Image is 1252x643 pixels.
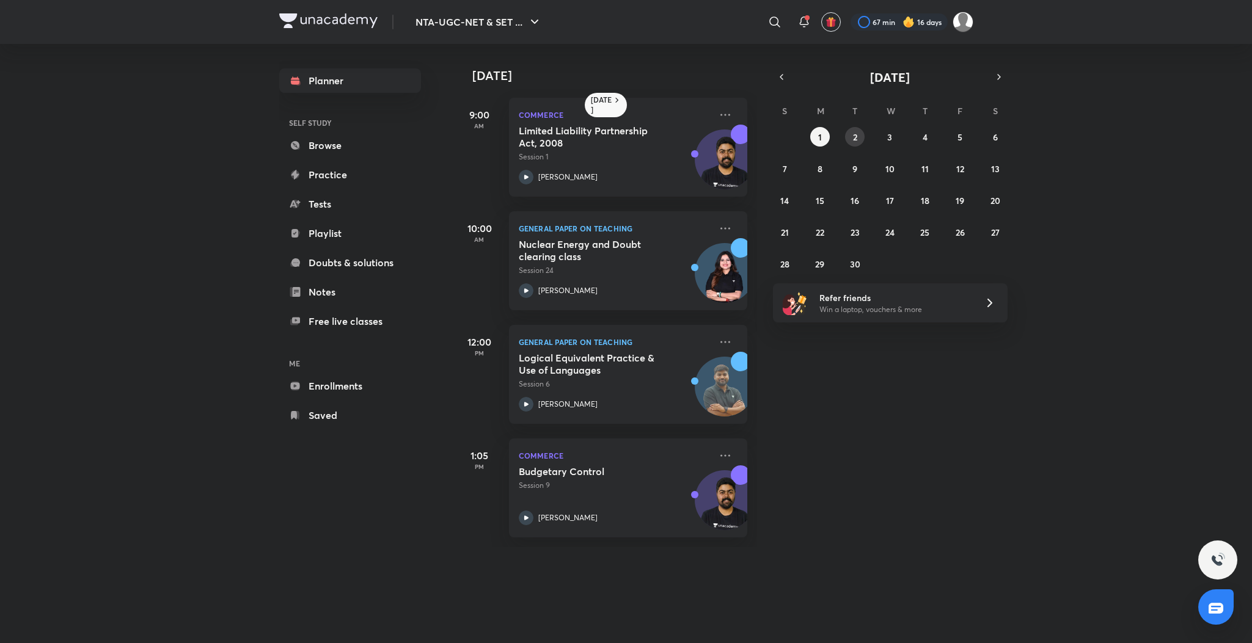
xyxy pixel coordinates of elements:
[538,512,598,523] p: [PERSON_NAME]
[885,227,895,238] abbr: September 24, 2025
[279,192,421,216] a: Tests
[775,159,794,178] button: September 7, 2025
[956,163,964,175] abbr: September 12, 2025
[845,254,865,274] button: September 30, 2025
[1210,553,1225,567] img: ttu
[957,131,962,143] abbr: September 5, 2025
[538,172,598,183] p: [PERSON_NAME]
[455,107,504,122] h5: 9:00
[279,13,378,28] img: Company Logo
[816,195,824,206] abbr: September 15, 2025
[818,163,822,175] abbr: September 8, 2025
[821,12,841,32] button: avatar
[519,352,671,376] h5: Logical Equivalent Practice & Use of Languages
[816,227,824,238] abbr: September 22, 2025
[950,159,970,178] button: September 12, 2025
[956,195,964,206] abbr: September 19, 2025
[455,463,504,470] p: PM
[810,127,830,147] button: September 1, 2025
[472,68,760,83] h4: [DATE]
[279,353,421,374] h6: ME
[993,131,998,143] abbr: September 6, 2025
[850,258,860,270] abbr: September 30, 2025
[956,227,965,238] abbr: September 26, 2025
[915,191,935,210] button: September 18, 2025
[455,335,504,349] h5: 12:00
[810,191,830,210] button: September 15, 2025
[880,222,899,242] button: September 24, 2025
[887,105,895,117] abbr: Wednesday
[519,335,711,349] p: General Paper on Teaching
[279,133,421,158] a: Browse
[817,105,824,117] abbr: Monday
[851,227,860,238] abbr: September 23, 2025
[695,477,754,536] img: Avatar
[991,227,1000,238] abbr: September 27, 2025
[986,159,1005,178] button: September 13, 2025
[870,69,910,85] span: [DATE]
[993,105,998,117] abbr: Saturday
[783,163,787,175] abbr: September 7, 2025
[815,258,824,270] abbr: September 29, 2025
[885,163,895,175] abbr: September 10, 2025
[695,136,754,195] img: Avatar
[538,285,598,296] p: [PERSON_NAME]
[519,125,671,149] h5: Limited Liability Partnership Act, 2008
[279,162,421,187] a: Practice
[279,68,421,93] a: Planner
[519,480,711,491] p: Session 9
[780,258,789,270] abbr: September 28, 2025
[455,122,504,129] p: AM
[775,254,794,274] button: September 28, 2025
[519,107,711,122] p: Commerce
[790,68,990,85] button: [DATE]
[782,105,787,117] abbr: Sunday
[826,16,836,27] img: avatar
[279,221,421,245] a: Playlist
[279,309,421,333] a: Free live classes
[887,131,892,143] abbr: September 3, 2025
[781,227,789,238] abbr: September 21, 2025
[990,195,1000,206] abbr: September 20, 2025
[818,131,822,143] abbr: September 1, 2025
[695,363,754,422] img: Avatar
[921,195,929,206] abbr: September 18, 2025
[519,448,711,463] p: Commerce
[810,254,830,274] button: September 29, 2025
[783,291,807,315] img: referral
[921,163,929,175] abbr: September 11, 2025
[519,465,671,478] h5: Budgetary Control
[902,16,915,28] img: streak
[923,105,928,117] abbr: Thursday
[591,95,612,115] h6: [DATE]
[775,191,794,210] button: September 14, 2025
[455,349,504,357] p: PM
[279,13,378,31] a: Company Logo
[845,127,865,147] button: September 2, 2025
[880,127,899,147] button: September 3, 2025
[950,191,970,210] button: September 19, 2025
[923,131,928,143] abbr: September 4, 2025
[986,127,1005,147] button: September 6, 2025
[519,379,711,390] p: Session 6
[880,159,899,178] button: September 10, 2025
[852,163,857,175] abbr: September 9, 2025
[957,105,962,117] abbr: Friday
[852,105,857,117] abbr: Tuesday
[695,250,754,308] img: Avatar
[880,191,899,210] button: September 17, 2025
[853,131,857,143] abbr: September 2, 2025
[780,195,789,206] abbr: September 14, 2025
[920,227,929,238] abbr: September 25, 2025
[455,236,504,243] p: AM
[845,222,865,242] button: September 23, 2025
[819,291,970,304] h6: Refer friends
[279,250,421,275] a: Doubts & solutions
[519,238,671,263] h5: Nuclear Energy and Doubt clearing class
[915,127,935,147] button: September 4, 2025
[519,151,711,162] p: Session 1
[991,163,1000,175] abbr: September 13, 2025
[845,191,865,210] button: September 16, 2025
[455,221,504,236] h5: 10:00
[886,195,894,206] abbr: September 17, 2025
